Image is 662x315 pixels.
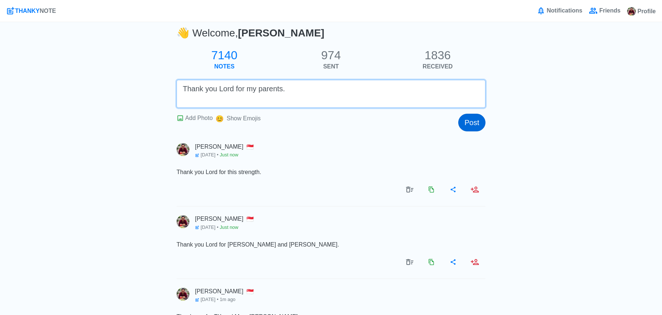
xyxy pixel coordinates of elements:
[246,289,254,294] span: 🇸🇬
[40,8,56,14] span: NOTE
[536,6,583,15] a: Notifications
[195,224,238,230] small: [DATE] •
[227,114,260,123] div: Show Emojis
[195,215,254,222] h6: [PERSON_NAME]
[220,224,238,230] span: Just now
[246,217,254,222] span: 🇸🇬
[15,7,56,15] div: THANKY
[220,297,235,302] span: 1m ago
[195,288,254,295] h6: [PERSON_NAME]
[195,297,235,302] small: [DATE] •
[238,27,324,39] b: [PERSON_NAME]
[177,27,324,42] h3: Welcome,
[177,169,261,175] span: Thank you Lord for this strength.
[545,6,583,15] span: Notifications
[588,6,621,15] a: Friends
[278,62,384,71] p: SENT
[220,152,238,157] span: Just now
[278,48,384,62] h2: 974
[177,80,485,108] textarea: Thank you Lord for my parents.
[171,48,278,62] h2: 7140
[598,6,620,15] span: Friends
[636,7,656,16] span: Profile
[216,115,224,123] span: smile
[627,6,656,16] a: Profile
[246,145,254,150] span: 🇸🇬
[195,288,254,295] a: [PERSON_NAME] 🇸🇬
[195,152,238,157] small: [DATE] •
[185,115,213,121] span: Add Photo
[176,26,190,40] span: wave
[195,143,254,150] h6: [PERSON_NAME]
[195,215,254,222] a: [PERSON_NAME] 🇸🇬
[384,62,491,71] p: RECEIVED
[458,114,485,131] button: Post
[177,241,339,248] span: Thank you Lord for [PERSON_NAME] and [PERSON_NAME].
[171,62,278,71] p: NOTES
[384,48,491,62] h2: 1836
[195,143,254,150] a: [PERSON_NAME] 🇸🇬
